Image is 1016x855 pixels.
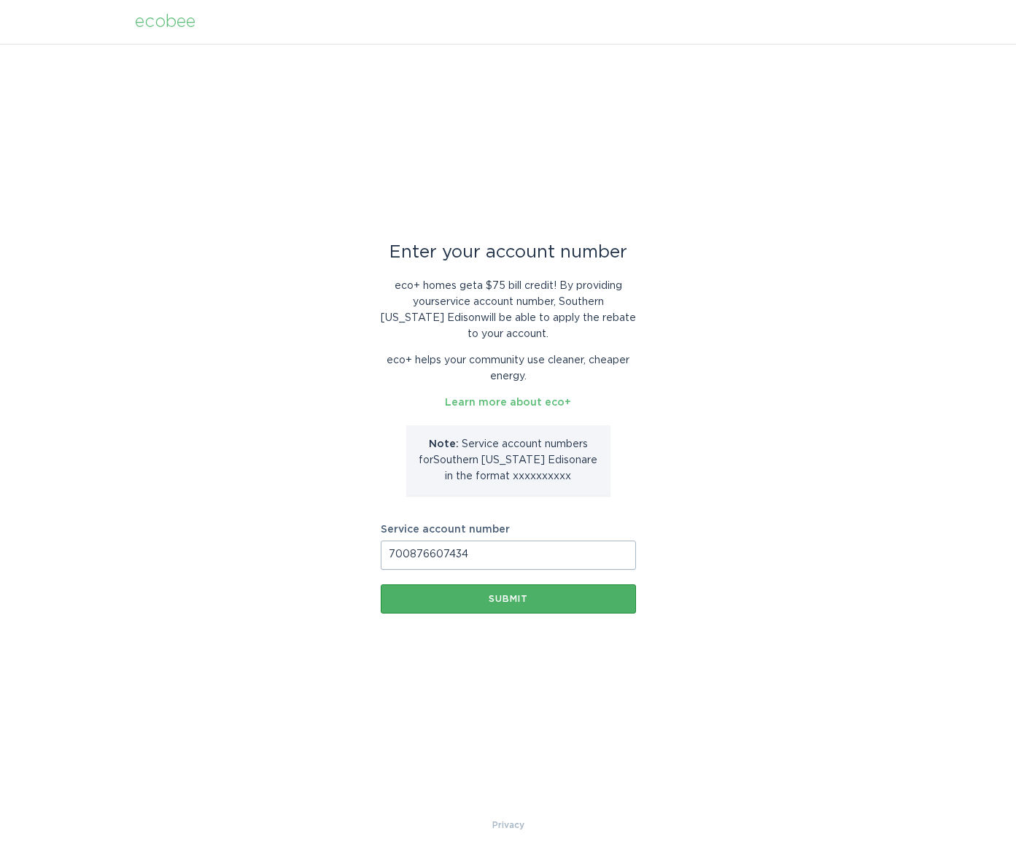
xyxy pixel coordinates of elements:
strong: Note: [429,439,459,449]
a: Learn more about eco+ [445,398,571,408]
div: Enter your account number [381,244,636,260]
a: Privacy Policy & Terms of Use [492,817,524,833]
p: eco+ homes get a $75 bill credit ! By providing your service account number , Southern [US_STATE]... [381,278,636,342]
p: eco+ helps your community use cleaner, cheaper energy. [381,352,636,384]
div: ecobee [135,14,195,30]
div: Submit [388,595,629,603]
button: Submit [381,584,636,614]
label: Service account number [381,525,636,535]
p: Service account number s for Southern [US_STATE] Edison are in the format xxxxxxxxxx [417,436,600,484]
